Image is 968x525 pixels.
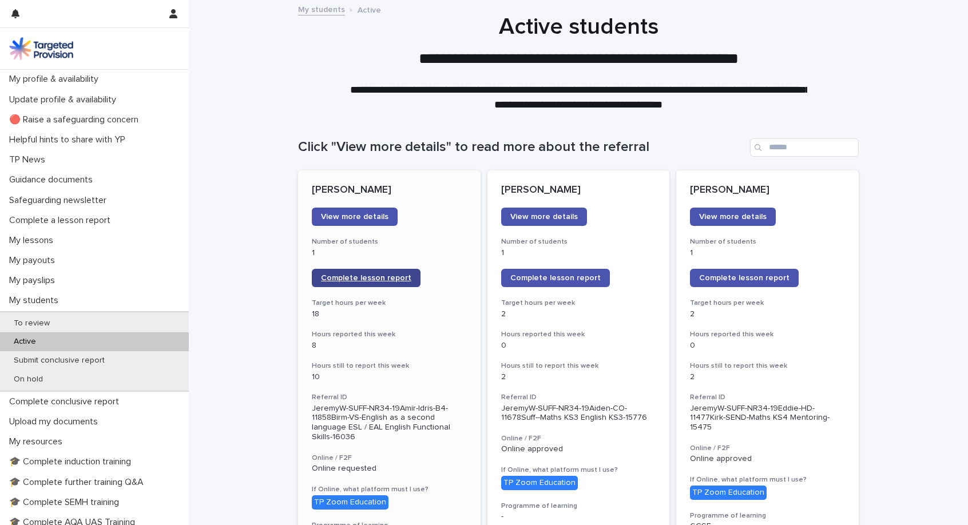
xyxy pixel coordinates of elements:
p: Upload my documents [5,416,107,427]
h3: Hours still to report this week [501,361,656,371]
p: TP News [5,154,54,165]
h3: Target hours per week [690,299,845,308]
p: Complete conclusive report [5,396,128,407]
span: Complete lesson report [321,274,411,282]
p: Helpful hints to share with YP [5,134,134,145]
h3: Hours reported this week [690,330,845,339]
a: Complete lesson report [501,269,610,287]
p: My resources [5,436,72,447]
p: 18 [312,309,467,319]
p: Submit conclusive report [5,356,114,365]
p: JeremyW-SUFF-NR34-19Eddie-HD-11477Kirk-SEND-Maths KS4 Mentoring-15475 [690,404,845,432]
h3: Referral ID [501,393,656,402]
h3: Online / F2F [312,454,467,463]
p: 🔴 Raise a safeguarding concern [5,114,148,125]
h3: If Online, what platform must I use? [501,466,656,475]
h3: Online / F2F [690,444,845,453]
p: [PERSON_NAME] [312,184,467,197]
h3: Number of students [501,237,656,246]
a: Complete lesson report [690,269,799,287]
p: Active [358,3,381,15]
input: Search [750,138,859,157]
span: View more details [510,213,578,221]
img: M5nRWzHhSzIhMunXDL62 [9,37,73,60]
p: [PERSON_NAME] [501,184,656,197]
p: Guidance documents [5,174,102,185]
div: TP Zoom Education [501,476,578,490]
p: 🎓 Complete induction training [5,456,140,467]
p: 🎓 Complete SEMH training [5,497,128,508]
p: My payslips [5,275,64,286]
h3: Number of students [312,237,467,246]
h3: Hours still to report this week [312,361,467,371]
p: Online approved [501,444,656,454]
p: Active [5,337,45,347]
p: Online approved [690,454,845,464]
a: My students [298,2,345,15]
h3: Programme of learning [501,502,656,511]
p: My students [5,295,68,306]
p: 🎓 Complete further training Q&A [5,477,153,488]
p: JeremyW-SUFF-NR34-19Amir-Idris-B4-11858Birm-VS-English as a second language ESL / EAL English Fun... [312,404,467,442]
p: Update profile & availability [5,94,125,105]
p: To review [5,319,59,328]
h3: Number of students [690,237,845,246]
p: 2 [690,309,845,319]
p: Online requested [312,464,467,474]
span: View more details [321,213,388,221]
p: 10 [312,372,467,382]
p: 2 [501,309,656,319]
span: Complete lesson report [699,274,790,282]
h3: Hours reported this week [312,330,467,339]
h3: Programme of learning [690,511,845,520]
a: View more details [312,208,398,226]
p: 0 [501,341,656,351]
h3: Referral ID [312,393,467,402]
p: Safeguarding newsletter [5,195,116,206]
p: - [501,512,656,522]
h3: Online / F2F [501,434,656,443]
p: 1 [501,248,656,258]
p: JeremyW-SUFF-NR34-19Aiden-CO-11678Suff--Maths KS3 English KS3-15776 [501,404,656,423]
p: My payouts [5,255,64,266]
p: Complete a lesson report [5,215,120,226]
a: View more details [501,208,587,226]
p: On hold [5,375,52,384]
span: View more details [699,213,767,221]
div: TP Zoom Education [312,495,388,510]
p: [PERSON_NAME] [690,184,845,197]
p: My profile & availability [5,74,108,85]
div: TP Zoom Education [690,486,767,500]
p: 2 [690,372,845,382]
h3: Hours still to report this week [690,361,845,371]
p: 1 [312,248,467,258]
p: 0 [690,341,845,351]
h1: Click "View more details" to read more about the referral [298,139,745,156]
a: Complete lesson report [312,269,420,287]
h3: Hours reported this week [501,330,656,339]
h3: Target hours per week [501,299,656,308]
p: My lessons [5,235,62,246]
a: View more details [690,208,776,226]
h1: Active students [298,13,859,41]
h3: If Online, what platform must I use? [690,475,845,484]
span: Complete lesson report [510,274,601,282]
p: 8 [312,341,467,351]
p: 1 [690,248,845,258]
h3: Target hours per week [312,299,467,308]
p: 2 [501,372,656,382]
h3: If Online, what platform must I use? [312,485,467,494]
h3: Referral ID [690,393,845,402]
